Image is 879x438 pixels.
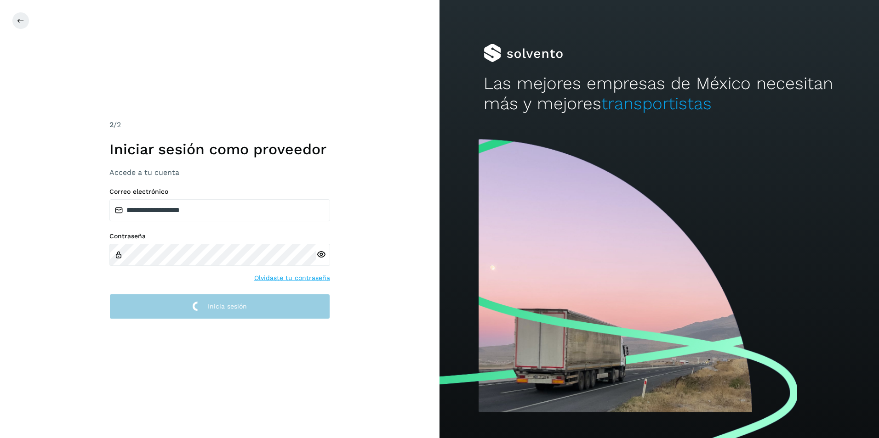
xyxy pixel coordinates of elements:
[109,294,330,319] button: Inicia sesión
[109,119,330,130] div: /2
[109,120,114,129] span: 2
[484,73,835,114] h2: Las mejores empresas de México necesitan más y mejores
[254,273,330,283] a: Olvidaste tu contraseña
[109,188,330,196] label: Correo electrónico
[109,232,330,240] label: Contraseña
[109,140,330,158] h1: Iniciar sesión como proveedor
[109,168,330,177] h3: Accede a tu cuenta
[208,303,247,309] span: Inicia sesión
[601,94,712,113] span: transportistas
